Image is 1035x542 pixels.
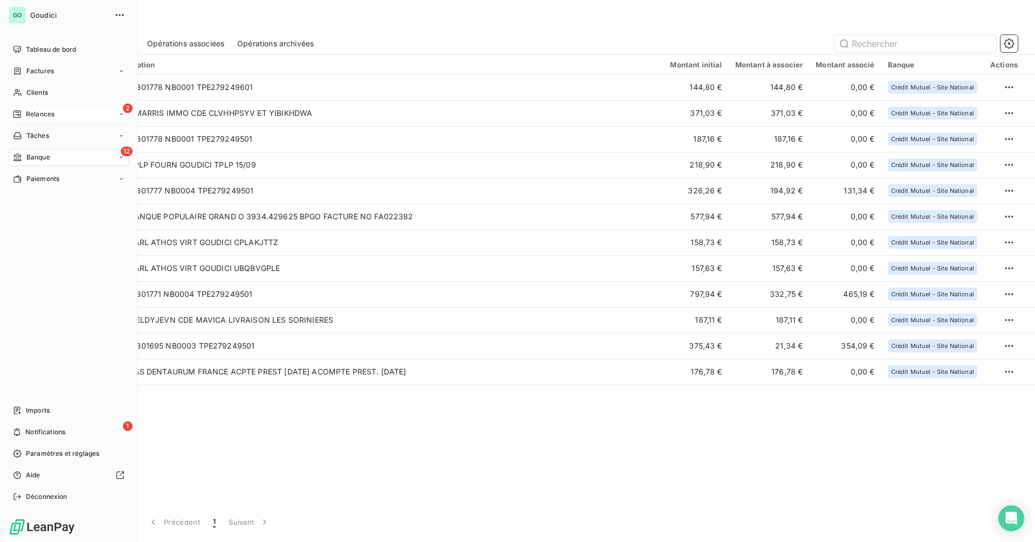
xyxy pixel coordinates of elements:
td: 465,19 € [809,281,881,307]
td: 0,00 € [809,74,881,100]
span: Crédit Mutuel - Site National [891,110,974,116]
td: 157,63 € [729,255,810,281]
div: Montant associé [816,60,874,69]
span: Notifications [25,427,65,437]
td: 371,03 € [729,100,810,126]
span: Crédit Mutuel - Site National [891,187,974,194]
td: 577,94 € [729,204,810,230]
td: 144,80 € [729,74,810,100]
div: Description [114,60,658,69]
td: 144,80 € [664,74,728,100]
td: 131,34 € [809,178,881,204]
span: Crédit Mutuel - Site National [891,317,974,323]
div: Montant initial [670,60,722,69]
img: Logo LeanPay [9,518,75,536]
td: REMCB01777 NB0004 TPE279249501 [108,178,664,204]
td: 0,00 € [809,126,881,152]
td: 187,11 € [664,307,728,333]
td: 218,90 € [729,152,810,178]
td: 158,73 € [729,230,810,255]
td: REMCB01778 NB0001 TPE279249601 [108,74,664,100]
td: 0,00 € [809,359,881,385]
td: 187,16 € [664,126,728,152]
td: 332,75 € [729,281,810,307]
button: 1 [206,511,222,533]
span: Crédit Mutuel - Site National [891,291,974,297]
span: Crédit Mutuel - Site National [891,84,974,91]
td: 176,78 € [729,359,810,385]
button: Suivant [222,511,277,533]
span: Relances [26,109,54,119]
td: REMCB01778 NB0001 TPE279249501 [108,126,664,152]
span: Paiements [26,174,59,184]
td: 218,90 € [664,152,728,178]
span: Paramètres et réglages [26,449,99,458]
td: 187,11 € [729,307,810,333]
td: 157,63 € [664,255,728,281]
td: 187,16 € [729,126,810,152]
a: Aide [9,467,129,484]
td: 0,00 € [809,307,881,333]
span: 12 [121,147,133,156]
span: Factures [26,66,54,76]
td: REMCB01695 NB0003 TPE279249501 [108,333,664,359]
td: 0,00 € [809,152,881,178]
td: 354,09 € [809,333,881,359]
span: Imports [26,406,50,415]
td: 176,78 € [664,359,728,385]
div: Open Intercom Messenger [998,505,1024,531]
span: Goudici [30,11,108,19]
span: Crédit Mutuel - Site National [891,343,974,349]
td: 21,34 € [729,333,810,359]
td: VIR SAS DENTAURUM FRANCE ACPTE PREST [DATE] ACOMPTE PREST. [DATE] [108,359,664,385]
div: Montant à associer [735,60,803,69]
td: 326,26 € [664,178,728,204]
span: Opérations associées [147,38,224,49]
td: 797,94 € [664,281,728,307]
span: 2 [123,103,133,113]
span: Crédit Mutuel - Site National [891,136,974,142]
div: GO [9,6,26,24]
input: Rechercher [834,35,996,52]
td: 0,00 € [809,230,881,255]
span: Crédit Mutuel - Site National [891,369,974,375]
td: VIR BANQUE POPULAIRE GRAND O 3934.429625 BPGO FACTURE NO FA022382 [108,204,664,230]
span: 1 [123,421,133,431]
span: Crédit Mutuel - Site National [891,162,974,168]
span: Déconnexion [26,492,67,502]
span: Tableau de bord [26,45,76,54]
span: Crédit Mutuel - Site National [891,239,974,246]
td: 0,00 € [809,204,881,230]
td: VIR SARL ATHOS VIRT GOUDICI CPLAKJTTZ [108,230,664,255]
span: Clients [26,88,48,98]
td: 194,92 € [729,178,810,204]
td: 577,94 € [664,204,728,230]
td: 371,03 € [664,100,728,126]
span: Aide [26,470,40,480]
span: Tâches [26,131,49,141]
td: REF HELDYJEVN CDE MAVICA LIVRAISON LES SORINIERES [108,307,664,333]
td: 0,00 € [809,255,881,281]
span: 1 [213,517,216,527]
td: VIR TPLP FOURN GOUDICI TPLP 15/09 [108,152,664,178]
span: Crédit Mutuel - Site National [891,265,974,272]
div: Banque [888,60,977,69]
span: Crédit Mutuel - Site National [891,213,974,220]
td: 0,00 € [809,100,881,126]
td: VIR SARL ATHOS VIRT GOUDICI UBQBVGPLE [108,255,664,281]
td: REMCB01771 NB0004 TPE279249501 [108,281,664,307]
td: VIR AMARRIS IMMO CDE CLVHHPSYV ET YIBIKHDWA [108,100,664,126]
td: 375,43 € [664,333,728,359]
td: 158,73 € [664,230,728,255]
span: Opérations archivées [237,38,314,49]
span: Banque [26,152,50,162]
div: Actions [990,60,1018,69]
button: Précédent [141,511,206,533]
